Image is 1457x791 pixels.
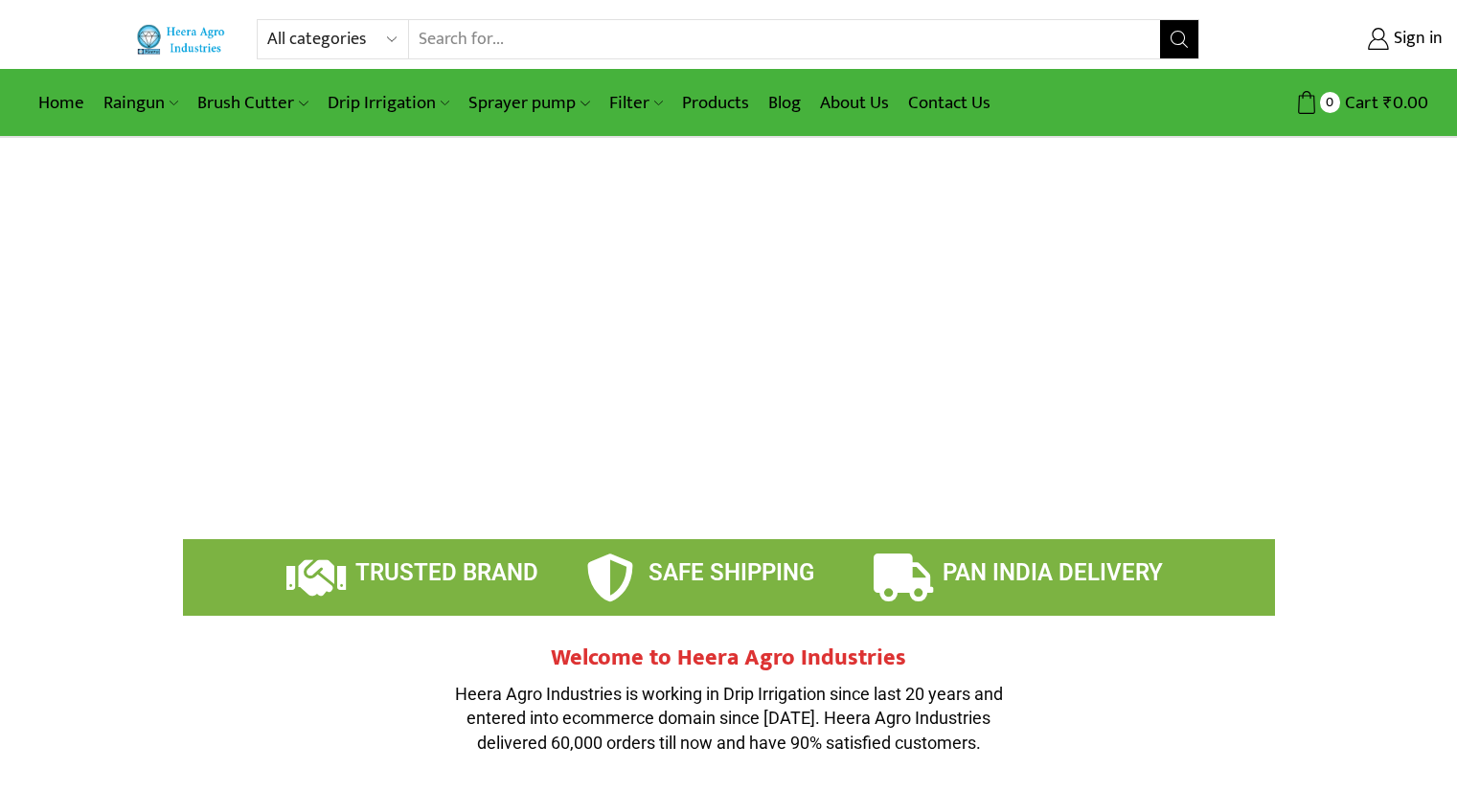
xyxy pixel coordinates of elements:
[94,80,188,125] a: Raingun
[442,682,1016,756] p: Heera Agro Industries is working in Drip Irrigation since last 20 years and entered into ecommerc...
[409,20,1161,58] input: Search for...
[188,80,317,125] a: Brush Cutter
[1389,27,1443,52] span: Sign in
[810,80,899,125] a: About Us
[1340,90,1378,116] span: Cart
[600,80,672,125] a: Filter
[318,80,459,125] a: Drip Irrigation
[1228,22,1443,56] a: Sign in
[1218,85,1428,121] a: 0 Cart ₹0.00
[899,80,1000,125] a: Contact Us
[1383,88,1428,118] bdi: 0.00
[649,559,814,586] span: SAFE SHIPPING
[29,80,94,125] a: Home
[1320,92,1340,112] span: 0
[459,80,599,125] a: Sprayer pump
[355,559,538,586] span: TRUSTED BRAND
[759,80,810,125] a: Blog
[1383,88,1393,118] span: ₹
[672,80,759,125] a: Products
[943,559,1163,586] span: PAN INDIA DELIVERY
[442,644,1016,672] h2: Welcome to Heera Agro Industries
[1160,20,1198,58] button: Search button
